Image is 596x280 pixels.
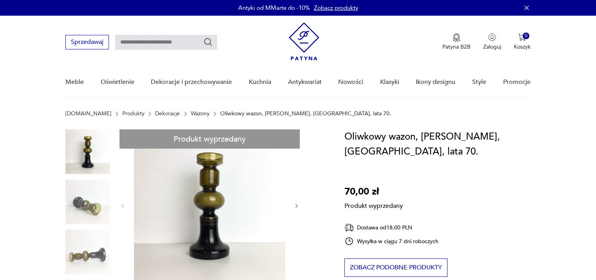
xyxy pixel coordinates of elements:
[483,33,501,51] button: Zaloguj
[101,67,134,97] a: Oświetlenie
[65,111,111,117] a: [DOMAIN_NAME]
[514,43,531,51] p: Koszyk
[238,4,310,12] p: Antyki od MMarte do -10%
[344,223,438,233] div: Dostawa od 18,00 PLN
[155,111,180,117] a: Dekoracje
[442,33,471,51] button: Patyna B2B
[220,111,391,117] p: Oliwkowy wazon, [PERSON_NAME], [GEOGRAPHIC_DATA], lata 70.
[380,67,399,97] a: Klasyki
[344,129,531,159] h1: Oliwkowy wazon, [PERSON_NAME], [GEOGRAPHIC_DATA], lata 70.
[453,33,460,42] img: Ikona medalu
[65,67,84,97] a: Meble
[249,67,271,97] a: Kuchnia
[344,223,354,233] img: Ikona dostawy
[488,33,496,41] img: Ikonka użytkownika
[472,67,486,97] a: Style
[314,4,358,12] a: Zobacz produkty
[344,199,403,210] p: Produkt wyprzedany
[518,33,526,41] img: Ikona koszyka
[503,67,531,97] a: Promocje
[338,67,363,97] a: Nowości
[65,35,109,49] button: Sprzedawaj
[514,33,531,51] button: 0Koszyk
[191,111,210,117] a: Wazony
[344,236,438,246] div: Wysyłka w ciągu 7 dni roboczych
[203,37,213,47] button: Szukaj
[288,67,322,97] a: Antykwariat
[416,67,455,97] a: Ikony designu
[523,33,529,39] div: 0
[289,22,319,60] img: Patyna - sklep z meblami i dekoracjami vintage
[344,258,447,277] button: Zobacz podobne produkty
[65,40,109,45] a: Sprzedawaj
[442,43,471,51] p: Patyna B2B
[122,111,145,117] a: Produkty
[151,67,232,97] a: Dekoracje i przechowywanie
[442,33,471,51] a: Ikona medaluPatyna B2B
[344,184,403,199] p: 70,00 zł
[483,43,501,51] p: Zaloguj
